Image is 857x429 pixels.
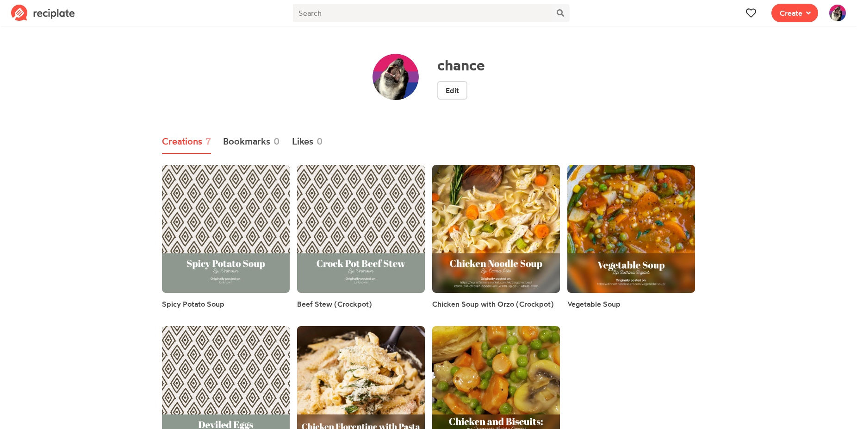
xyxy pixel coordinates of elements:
img: Reciplate [11,5,75,21]
span: Spicy Potato Soup [162,299,224,309]
span: 7 [205,134,211,148]
input: Search [293,4,551,22]
span: 0 [317,134,323,148]
button: Create [771,4,818,22]
a: Bookmarks0 [223,130,280,154]
span: Create [780,7,802,19]
h1: chance [437,56,485,74]
a: Spicy Potato Soup [162,298,224,309]
img: User's avatar [373,54,419,100]
a: Likes0 [292,130,323,154]
a: Vegetable Soup [567,298,621,309]
a: Creations7 [162,130,211,154]
a: Edit [437,81,467,100]
span: Vegetable Soup [567,299,621,309]
span: Beef Stew (Crockpot) [297,299,372,309]
a: Chicken Soup with Orzo (Crockpot) [432,298,554,309]
a: Beef Stew (Crockpot) [297,298,372,309]
span: Chicken Soup with Orzo (Crockpot) [432,299,554,309]
span: 0 [273,134,280,148]
img: User's avatar [829,5,846,21]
